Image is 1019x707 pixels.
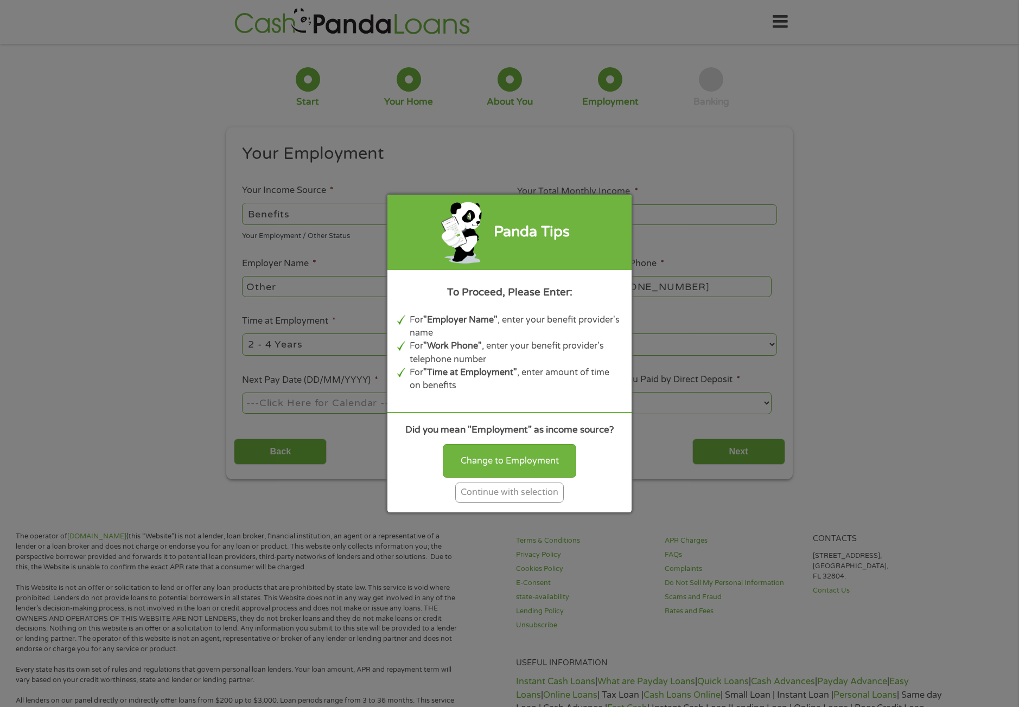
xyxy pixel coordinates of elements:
img: green-panda-phone.png [440,200,484,265]
div: Panda Tips [494,221,570,243]
div: Did you mean "Employment" as income source? [397,423,622,437]
b: "Time at Employment" [423,367,517,378]
li: For , enter your benefit provider's telephone number [410,339,622,366]
div: Continue with selection [455,483,564,503]
b: "Work Phone" [423,340,482,351]
div: To Proceed, Please Enter: [397,285,622,300]
div: Change to Employment [443,444,576,478]
b: "Employer Name" [423,314,498,325]
li: For , enter your benefit provider's name [410,313,622,340]
li: For , enter amount of time on benefits [410,366,622,393]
